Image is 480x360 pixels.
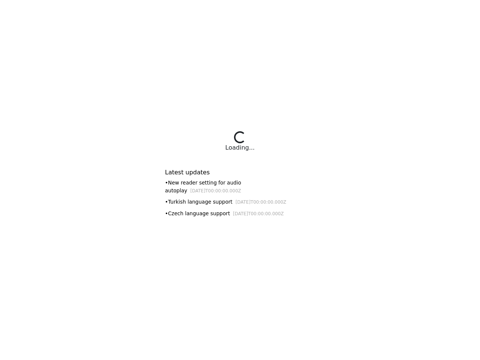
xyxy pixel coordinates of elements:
div: • Czech language support [165,210,315,217]
div: • New reader setting for audio autoplay [165,179,315,194]
small: [DATE]T00:00:00.000Z [235,199,286,205]
small: [DATE]T00:00:00.000Z [233,211,284,216]
div: Loading... [225,143,255,152]
small: [DATE]T00:00:00.000Z [190,188,241,193]
div: • Turkish language support [165,198,315,206]
h6: Latest updates [165,169,315,176]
